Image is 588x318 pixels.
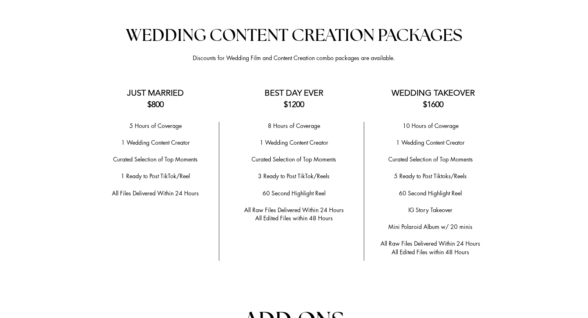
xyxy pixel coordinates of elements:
[381,240,480,247] span: All Raw Files Delivered Within 24 Hours
[252,155,336,163] span: ​Curated Selection of Top Moments
[403,122,459,130] span: 10 Hours of Coverage
[396,139,465,146] span: 1 Wedding Content Creator
[394,172,467,180] span: 5 Ready to Post Tiktoks/Reels
[399,189,462,197] span: 60 Second Highlight Reel
[121,139,190,146] span: 1 Wedding Content Creator
[408,206,452,214] span: IG Story Takeover
[392,88,475,109] span: WEDDING TAKEOVER $1600
[121,172,190,180] span: 1 Ready to Post TikTok/Reel
[265,88,323,109] span: BEST DAY EVER $1200
[113,155,198,163] span: ​Curated Selection of Top Moments
[263,189,325,197] span: 60 Second Highlight Reel
[392,248,469,256] span: All Edited Files within 48 Hours
[112,189,199,197] span: All Files Delivered Within 24 Hours
[258,172,330,180] span: 3 Ready to Post TikTok/Reels
[127,88,184,98] span: JUST MARRIED
[388,155,473,163] span: Curated Selection of Top Moments
[255,214,333,222] span: All Edited Files within 48 Hours
[129,122,182,130] span: 5 Hours of Coverage
[388,223,472,231] span: Mini Polaroid Album w/ 20 minis
[260,139,328,146] span: 1 Wedding Content Creator
[126,27,462,44] span: WEDDING CONTENT CREATION PACKAGES
[244,206,344,214] span: All Raw Files Delivered Within 24 Hours
[268,122,320,130] span: 8 Hours of Coverage
[147,99,164,109] span: $800
[193,54,395,62] span: Discounts for Wedding Film and Content Creation combo packages are available.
